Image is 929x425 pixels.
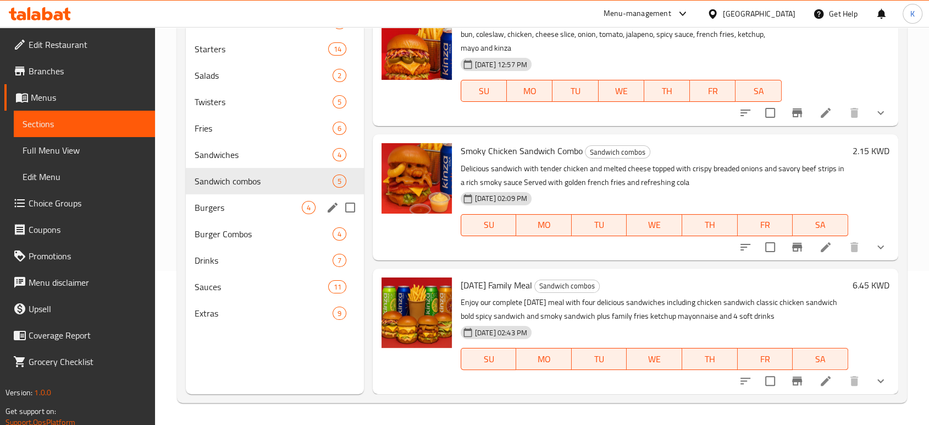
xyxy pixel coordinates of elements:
div: [GEOGRAPHIC_DATA] [723,8,795,20]
div: items [302,201,316,214]
div: Twisters5 [186,89,364,115]
button: Branch-specific-item [784,234,810,260]
button: TH [682,214,738,236]
span: Promotions [29,249,146,263]
button: TH [682,348,738,370]
div: items [328,42,346,56]
svg: Show Choices [874,374,887,388]
button: MO [507,80,552,102]
span: Edit Menu [23,170,146,183]
span: WE [631,217,678,233]
span: Grocery Checklist [29,355,146,368]
a: Menus [4,84,155,111]
button: WE [599,80,644,102]
span: Menus [31,91,146,104]
span: FR [742,217,789,233]
span: 9 [333,308,346,319]
span: Menu disclaimer [29,276,146,289]
img: Bold Spicy Sandwich combo [381,9,452,80]
span: 14 [329,44,345,55]
button: SU [461,214,517,236]
div: Burgers4edit [186,194,364,221]
span: [DATE] 02:09 PM [471,193,532,204]
div: items [333,307,346,320]
button: TH [644,80,690,102]
span: 4 [302,203,315,213]
span: Upsell [29,302,146,315]
button: WE [627,214,682,236]
span: SA [797,217,844,233]
div: Sandwich combos5 [186,168,364,194]
span: Sauces [195,280,329,293]
span: Select to update [759,236,782,259]
button: sort-choices [732,368,759,394]
div: items [333,122,346,135]
span: Twisters [195,95,333,108]
div: items [333,175,346,188]
span: Full Menu View [23,144,146,157]
span: 7 [333,255,346,266]
span: [DATE] 12:57 PM [471,59,532,70]
button: TU [572,348,627,370]
span: SA [740,83,777,99]
a: Promotions [4,243,155,269]
span: 1.0.0 [34,385,51,400]
svg: Show Choices [874,106,887,119]
button: MO [516,348,572,370]
span: Get support on: [5,404,56,418]
div: Burger Combos4 [186,221,364,247]
button: TU [572,214,627,236]
div: items [333,227,346,241]
div: items [333,254,346,267]
span: TU [576,351,623,367]
span: Starters [195,42,329,56]
span: [DATE] 02:43 PM [471,328,532,338]
div: Fries6 [186,115,364,141]
a: Coupons [4,216,155,243]
h6: 6.45 KWD [853,277,889,293]
button: MO [516,214,572,236]
button: show more [867,100,894,126]
span: 6 [333,123,346,134]
div: Menu-management [604,7,671,20]
a: Grocery Checklist [4,348,155,375]
a: Coverage Report [4,322,155,348]
div: Sandwich combos [195,175,333,188]
img: Friday Family Meal [381,277,452,348]
a: Choice Groups [4,190,155,216]
span: Burger Combos [195,227,333,241]
button: delete [841,234,867,260]
button: delete [841,368,867,394]
button: show more [867,368,894,394]
span: Salads [195,69,333,82]
span: SU [466,351,512,367]
span: SA [797,351,844,367]
button: TU [552,80,598,102]
span: WE [631,351,678,367]
span: Sandwich combos [585,146,650,159]
a: Branches [4,58,155,84]
div: Salads2 [186,62,364,89]
button: FR [738,214,793,236]
div: Sandwich combos [534,280,600,293]
button: SA [793,214,848,236]
span: Fries [195,122,333,135]
p: Delicious sandwich with tender chicken and melted cheese topped with crispy breaded onions and sa... [461,162,848,189]
span: 2 [333,70,346,81]
span: Select to update [759,101,782,124]
button: SU [461,348,517,370]
button: edit [324,199,341,216]
div: Sandwiches4 [186,141,364,168]
span: 11 [329,282,345,292]
span: Sandwich combos [535,280,599,292]
span: FR [742,351,789,367]
button: sort-choices [732,234,759,260]
span: 5 [333,97,346,107]
span: Sections [23,117,146,130]
div: Extras9 [186,300,364,326]
span: Select to update [759,369,782,393]
span: Coupons [29,223,146,236]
